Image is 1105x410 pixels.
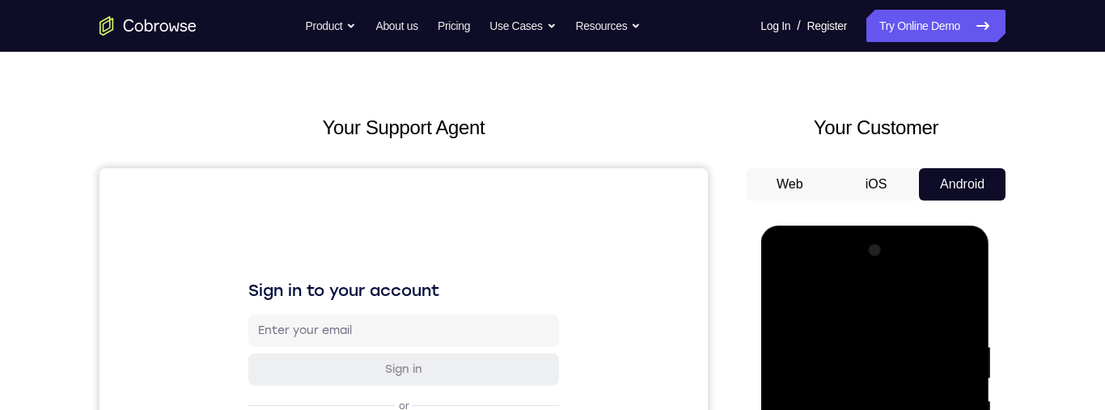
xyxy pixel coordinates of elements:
div: Sign in with Zendesk [258,381,377,397]
a: About us [375,10,417,42]
span: / [797,16,800,36]
a: Register [807,10,847,42]
h1: Sign in to your account [149,111,459,133]
div: Sign in with Intercom [256,342,379,358]
div: Sign in with Google [262,264,372,281]
a: Go to the home page [99,16,197,36]
a: Log In [760,10,790,42]
button: Web [747,168,833,201]
p: or [296,231,313,244]
button: Use Cases [489,10,556,42]
h2: Your Support Agent [99,113,708,142]
button: Product [306,10,357,42]
button: Sign in with Google [149,256,459,289]
button: Android [919,168,1006,201]
div: Sign in with GitHub [263,303,372,319]
button: Sign in with Zendesk [149,373,459,405]
h2: Your Customer [747,113,1006,142]
button: Sign in with GitHub [149,295,459,328]
button: iOS [833,168,920,201]
button: Sign in with Intercom [149,334,459,366]
a: Try Online Demo [866,10,1006,42]
button: Resources [576,10,641,42]
button: Sign in [149,185,459,218]
a: Pricing [438,10,470,42]
input: Enter your email [159,154,450,171]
